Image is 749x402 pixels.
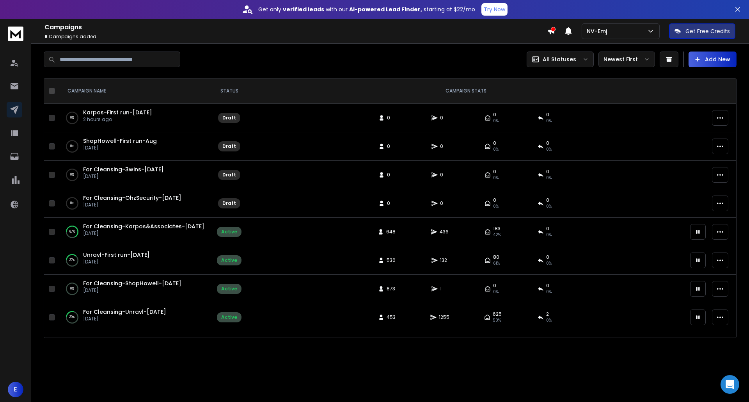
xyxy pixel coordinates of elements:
a: ShopHowell-First run-Aug [83,137,157,145]
button: Try Now [481,3,508,16]
span: For Cleansing-3wins-[DATE] [83,165,164,173]
span: 0% [493,175,499,181]
p: [DATE] [83,287,181,293]
a: For Cleansing-OhzSecurity-[DATE] [83,194,181,202]
span: 0 [493,169,496,175]
td: 0%For Cleansing-OhzSecurity-[DATE][DATE] [58,189,212,218]
p: Campaigns added [44,34,547,40]
td: 0%For Cleansing-3wins-[DATE][DATE] [58,161,212,189]
a: For Cleansing-Unravl-[DATE] [83,308,166,316]
p: Try Now [484,5,505,13]
div: Draft [222,172,236,178]
button: Get Free Credits [669,23,735,39]
span: 0 [493,283,496,289]
span: 61 % [493,260,500,267]
p: [DATE] [83,230,204,237]
span: 0 [546,140,549,146]
span: 0 [546,112,549,118]
span: 0 [387,143,395,149]
div: Active [221,257,237,263]
span: 0% [546,203,552,210]
p: [DATE] [83,173,164,180]
span: 8 [44,33,48,40]
th: STATUS [212,78,246,104]
p: 67 % [69,228,75,236]
span: 0 % [546,232,552,238]
div: Open Intercom Messenger [721,375,739,394]
th: CAMPAIGN STATS [246,78,685,104]
p: 2 hours ago [83,116,152,123]
span: 0% [546,146,552,153]
p: 0 % [70,171,74,179]
span: 0 [546,169,549,175]
span: 453 [387,314,396,320]
button: E [8,382,23,397]
a: For Cleansing-ShopHowell-[DATE] [83,279,181,287]
td: 0%ShopHowell-First run-Aug[DATE] [58,132,212,161]
span: 0 % [546,260,552,267]
p: 0 % [70,142,74,150]
span: 0 [440,172,448,178]
span: 0 [546,197,549,203]
p: 0 % [70,199,74,207]
th: CAMPAIGN NAME [58,78,212,104]
span: 0 [440,200,448,206]
span: 0% [493,146,499,153]
p: 0 % [70,114,74,122]
span: 0% [546,118,552,124]
span: 536 [387,257,396,263]
span: 0 % [493,289,499,295]
span: 625 [493,311,502,317]
span: 436 [440,229,449,235]
p: [DATE] [83,145,157,151]
a: Unravl-First run-[DATE] [83,251,150,259]
div: Draft [222,200,236,206]
span: 2 [546,311,549,317]
p: [DATE] [83,259,150,265]
span: 0 [440,143,448,149]
span: 0 % [546,289,552,295]
td: 0%For Cleansing-ShopHowell-[DATE][DATE] [58,275,212,303]
p: All Statuses [543,55,576,63]
td: 67%For Cleansing-Karpos&Associates-[DATE][DATE] [58,218,212,246]
span: 183 [493,226,501,232]
span: 1 [440,286,448,292]
span: 0 [546,254,549,260]
span: 0 [493,140,496,146]
div: Active [221,286,237,292]
p: [DATE] [83,316,166,322]
span: 80 [493,254,499,260]
td: 30%For Cleansing-Unravl-[DATE][DATE] [58,303,212,332]
span: 0% [546,175,552,181]
a: For Cleansing-Karpos&Associates-[DATE] [83,222,204,230]
span: 0 [546,283,549,289]
span: 0% [493,118,499,124]
span: 0 % [546,317,552,324]
p: 37 % [69,256,75,264]
span: 0 [546,226,549,232]
img: logo [8,27,23,41]
strong: AI-powered Lead Finder, [349,5,422,13]
p: 0 % [70,285,74,293]
span: 132 [440,257,448,263]
a: Karpos-First run-[DATE] [83,109,152,116]
span: 50 % [493,317,501,324]
span: 0 [493,112,496,118]
button: Add New [689,52,737,67]
p: NV-Emj [587,27,610,35]
span: 42 % [493,232,501,238]
span: 0 [387,172,395,178]
td: 0%Karpos-First run-[DATE]2 hours ago [58,104,212,132]
p: Get Free Credits [685,27,730,35]
div: Draft [222,115,236,121]
h1: Campaigns [44,23,547,32]
p: [DATE] [83,202,181,208]
div: Active [221,314,237,320]
div: Draft [222,143,236,149]
span: 648 [386,229,396,235]
span: 0 [387,200,395,206]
